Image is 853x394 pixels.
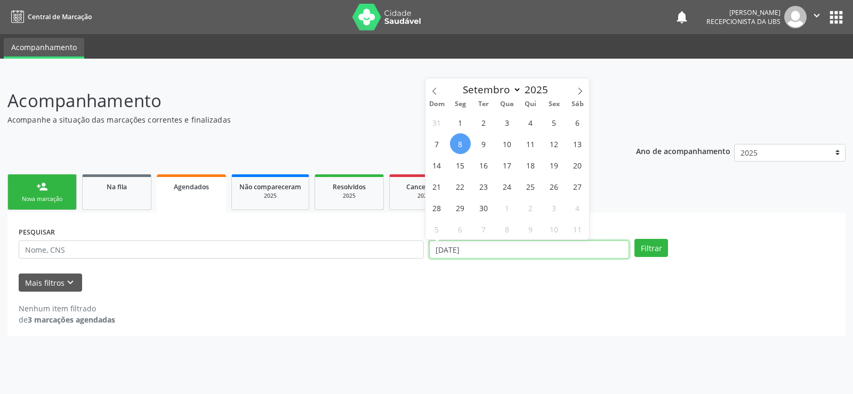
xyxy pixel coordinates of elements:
img: img [784,6,807,28]
label: PESQUISAR [19,224,55,240]
span: Setembro 7, 2025 [426,133,447,154]
span: Setembro 6, 2025 [567,112,588,133]
button: Filtrar [634,239,668,257]
span: Agosto 31, 2025 [426,112,447,133]
div: 2025 [239,192,301,200]
span: Recepcionista da UBS [706,17,780,26]
span: Setembro 8, 2025 [450,133,471,154]
span: Setembro 20, 2025 [567,155,588,175]
span: Outubro 6, 2025 [450,219,471,239]
span: Na fila [107,182,127,191]
button:  [807,6,827,28]
span: Qui [519,101,542,108]
span: Outubro 11, 2025 [567,219,588,239]
div: 2025 [397,192,450,200]
span: Setembro 18, 2025 [520,155,541,175]
span: Ter [472,101,495,108]
span: Cancelados [406,182,442,191]
span: Agendados [174,182,209,191]
span: Não compareceram [239,182,301,191]
span: Setembro 21, 2025 [426,176,447,197]
span: Setembro 24, 2025 [497,176,518,197]
span: Setembro 26, 2025 [544,176,565,197]
span: Setembro 29, 2025 [450,197,471,218]
span: Sex [542,101,566,108]
span: Resolvidos [333,182,366,191]
div: Nenhum item filtrado [19,303,115,314]
span: Setembro 19, 2025 [544,155,565,175]
p: Ano de acompanhamento [636,144,730,157]
select: Month [458,82,522,97]
input: Selecione um intervalo [429,240,629,259]
span: Qua [495,101,519,108]
button: notifications [674,10,689,25]
span: Setembro 17, 2025 [497,155,518,175]
span: Setembro 11, 2025 [520,133,541,154]
span: Setembro 22, 2025 [450,176,471,197]
input: Year [521,83,557,97]
span: Setembro 27, 2025 [567,176,588,197]
span: Setembro 14, 2025 [426,155,447,175]
span: Seg [448,101,472,108]
span: Outubro 9, 2025 [520,219,541,239]
span: Sáb [566,101,589,108]
span: Setembro 30, 2025 [473,197,494,218]
span: Outubro 1, 2025 [497,197,518,218]
div: person_add [36,181,48,192]
span: Outubro 2, 2025 [520,197,541,218]
span: Setembro 28, 2025 [426,197,447,218]
div: [PERSON_NAME] [706,8,780,17]
div: de [19,314,115,325]
span: Outubro 10, 2025 [544,219,565,239]
p: Acompanhamento [7,87,594,114]
button: apps [827,8,846,27]
span: Outubro 4, 2025 [567,197,588,218]
span: Setembro 10, 2025 [497,133,518,154]
span: Setembro 16, 2025 [473,155,494,175]
span: Setembro 23, 2025 [473,176,494,197]
span: Setembro 4, 2025 [520,112,541,133]
span: Central de Marcação [28,12,92,21]
a: Central de Marcação [7,8,92,26]
span: Setembro 5, 2025 [544,112,565,133]
span: Setembro 2, 2025 [473,112,494,133]
span: Setembro 13, 2025 [567,133,588,154]
strong: 3 marcações agendadas [28,315,115,325]
span: Outubro 7, 2025 [473,219,494,239]
span: Setembro 15, 2025 [450,155,471,175]
a: Acompanhamento [4,38,84,59]
span: Setembro 12, 2025 [544,133,565,154]
span: Dom [425,101,449,108]
span: Outubro 3, 2025 [544,197,565,218]
i: keyboard_arrow_down [65,277,76,288]
span: Outubro 8, 2025 [497,219,518,239]
span: Setembro 9, 2025 [473,133,494,154]
span: Setembro 3, 2025 [497,112,518,133]
span: Setembro 1, 2025 [450,112,471,133]
i:  [811,10,823,21]
div: 2025 [323,192,376,200]
span: Outubro 5, 2025 [426,219,447,239]
span: Setembro 25, 2025 [520,176,541,197]
button: Mais filtroskeyboard_arrow_down [19,274,82,292]
input: Nome, CNS [19,240,424,259]
div: Nova marcação [15,195,69,203]
p: Acompanhe a situação das marcações correntes e finalizadas [7,114,594,125]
